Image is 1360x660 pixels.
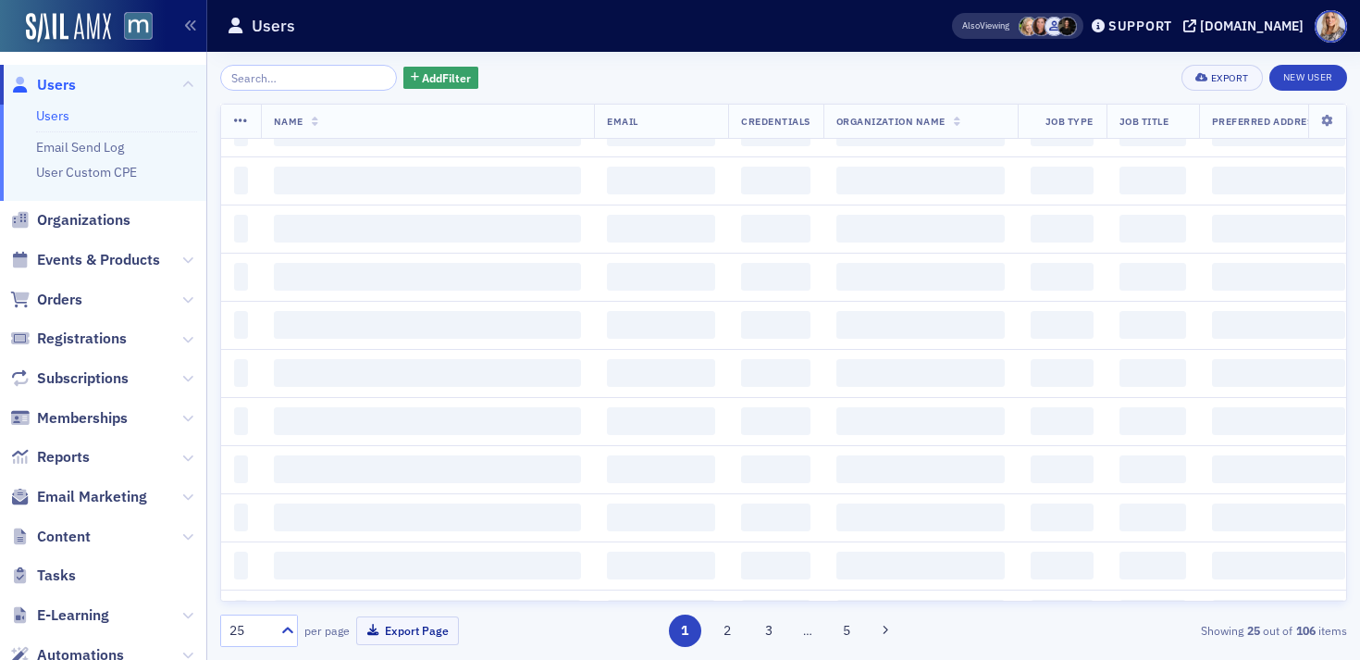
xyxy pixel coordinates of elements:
span: ‌ [1212,407,1346,435]
span: ‌ [1212,311,1346,339]
span: ‌ [234,504,248,531]
span: Natalie Antonakas [1032,17,1051,36]
input: Search… [220,65,397,91]
span: ‌ [607,552,715,579]
span: ‌ [274,311,582,339]
span: Profile [1315,10,1347,43]
span: ‌ [1119,552,1186,579]
span: ‌ [1119,407,1186,435]
span: ‌ [274,455,582,483]
label: per page [304,622,350,639]
span: ‌ [1119,263,1186,291]
span: ‌ [1031,552,1094,579]
span: ‌ [234,600,248,628]
span: ‌ [1212,600,1346,628]
span: ‌ [1119,215,1186,243]
span: Organizations [37,210,130,230]
span: ‌ [741,407,810,435]
span: Content [37,527,91,547]
span: ‌ [741,359,810,387]
span: ‌ [1031,407,1094,435]
span: ‌ [836,167,1005,194]
span: Rebekah Olson [1019,17,1038,36]
span: ‌ [741,167,810,194]
span: ‌ [1212,167,1346,194]
button: Export [1181,65,1262,91]
button: 5 [831,615,863,647]
span: Add Filter [422,69,471,86]
span: ‌ [1031,167,1094,194]
span: ‌ [741,504,810,531]
div: [DOMAIN_NAME] [1200,18,1304,34]
strong: 25 [1243,622,1263,639]
span: ‌ [1031,263,1094,291]
a: View Homepage [111,12,153,44]
a: Subscriptions [10,368,129,389]
span: ‌ [1119,167,1186,194]
span: ‌ [1212,455,1346,483]
span: ‌ [1031,215,1094,243]
span: ‌ [1212,504,1346,531]
span: ‌ [836,455,1005,483]
a: E-Learning [10,605,109,626]
span: ‌ [1212,263,1346,291]
span: ‌ [836,504,1005,531]
img: SailAMX [124,12,153,41]
span: ‌ [274,407,582,435]
span: ‌ [741,552,810,579]
span: Email [607,115,638,128]
a: Content [10,527,91,547]
span: Events & Products [37,250,160,270]
span: ‌ [836,215,1005,243]
span: ‌ [1031,504,1094,531]
span: E-Learning [37,605,109,626]
span: ‌ [1119,311,1186,339]
span: Name [274,115,303,128]
span: Job Type [1045,115,1094,128]
a: Organizations [10,210,130,230]
span: Lauren McDonough [1057,17,1077,36]
a: Email Send Log [36,139,124,156]
button: Export Page [356,616,459,645]
a: Users [36,107,69,124]
span: Email Marketing [37,487,147,507]
span: ‌ [1031,311,1094,339]
span: ‌ [1119,359,1186,387]
a: Tasks [10,566,76,586]
span: ‌ [741,311,810,339]
span: Credentials [741,115,810,128]
span: ‌ [607,455,715,483]
button: [DOMAIN_NAME] [1183,19,1310,32]
button: AddFilter [403,67,479,90]
a: Users [10,75,76,95]
span: ‌ [607,504,715,531]
span: ‌ [1119,600,1186,628]
span: ‌ [836,552,1005,579]
span: ‌ [741,455,810,483]
span: Preferred Address City [1212,115,1346,128]
span: ‌ [274,552,582,579]
span: ‌ [274,167,582,194]
div: Support [1108,18,1172,34]
span: ‌ [607,215,715,243]
strong: 106 [1292,622,1318,639]
div: Export [1211,73,1249,83]
a: Reports [10,447,90,467]
button: 1 [669,615,701,647]
span: ‌ [234,455,248,483]
span: ‌ [836,263,1005,291]
span: … [795,622,821,639]
a: New User [1269,65,1347,91]
span: ‌ [607,359,715,387]
span: ‌ [234,359,248,387]
span: ‌ [607,263,715,291]
span: ‌ [274,263,582,291]
div: Showing out of items [984,622,1347,639]
a: Memberships [10,408,128,429]
span: ‌ [234,552,248,579]
a: Events & Products [10,250,160,270]
span: Reports [37,447,90,467]
span: ‌ [1119,455,1186,483]
span: Justin Chase [1045,17,1064,36]
span: ‌ [1031,359,1094,387]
